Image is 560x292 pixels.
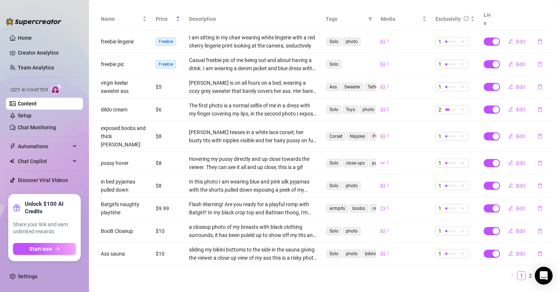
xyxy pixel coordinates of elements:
span: armpits [327,204,348,212]
img: logo-BBDzfeDw.svg [6,18,62,25]
button: Edit [502,157,531,169]
span: picture [381,107,385,112]
span: Pussy [370,132,388,140]
button: delete [531,180,549,192]
span: edit [508,39,513,44]
span: picture [381,134,385,139]
span: Nipples [347,132,368,140]
span: Toys [343,106,358,114]
span: 1 [438,182,441,190]
span: Solo [327,38,341,46]
td: virgin keelar sweater ass [96,76,151,98]
span: 1 [387,83,389,90]
span: nipple play [370,204,397,212]
td: freebie lingerie [96,30,151,53]
span: 1 [438,38,441,46]
span: delete [537,251,543,256]
div: sliding my bikini bottoms to the side in the sauna giving the viewer a close up view of my ass th... [189,246,317,262]
span: Solo [327,227,341,235]
td: dildo cream [96,98,151,121]
span: picture [381,39,385,44]
button: delete [531,104,549,116]
td: $6 [151,98,185,121]
th: Description [185,8,321,30]
span: Start now [29,246,52,252]
th: Live [479,8,498,30]
span: edit [508,160,513,165]
li: Previous Page [508,271,517,280]
span: Ass [327,83,340,91]
span: left [510,273,515,278]
th: Tags [321,8,376,30]
span: delete [537,39,543,44]
span: edit [508,228,513,233]
span: Solo [327,250,341,258]
span: 1 [438,60,441,68]
td: BooB Closeup [96,220,151,243]
span: Edit [516,205,526,211]
button: Edit [502,180,531,192]
span: 1 [387,38,389,45]
a: Creator Analytics [18,47,77,59]
span: photo [359,106,377,114]
button: delete [531,36,549,48]
a: Setup [18,113,32,119]
a: 2 [526,272,534,280]
span: Edit [516,228,526,234]
span: boobs [349,204,368,212]
button: left [508,271,517,280]
span: 2 [438,106,441,114]
div: Flash Warning! Are you ready for a playful romp with Batgirl? In my black crop top and Batman tho... [189,200,317,217]
button: delete [531,130,549,142]
span: edit [508,84,513,89]
span: photo [343,250,361,258]
span: Edit [516,107,526,113]
td: exposed boobs and thick [PERSON_NAME] [96,121,151,152]
button: Edit [502,225,531,237]
li: 1 [517,271,526,280]
a: Chat Monitoring [18,124,56,130]
span: 1 [387,159,389,166]
span: delete [537,206,543,211]
span: Edit [516,160,526,166]
span: delete [537,134,543,139]
span: Solo [327,106,341,114]
span: 2 [387,106,389,113]
td: in bed pyjamas pulled down [96,175,151,197]
span: 1 [438,159,441,167]
span: 1 [387,205,389,212]
span: picture [381,229,385,233]
button: Edit [502,130,531,142]
span: arrow-right [55,246,60,252]
span: Edit [516,251,526,257]
span: Chat Copilot [18,155,70,167]
button: Start nowarrow-right [13,243,76,255]
div: Hovering my pussy directly and up close towards the viewer. They can see it all and up close, thi... [189,155,317,171]
div: [PERSON_NAME] teases in a white lace corset, her busty tits with nipples visible and her hairy pu... [189,128,317,145]
div: Casual freebie pic of me being out and about having a drink. I am wearing a denim jacket and blue... [189,56,317,72]
button: delete [531,157,549,169]
span: Edit [516,183,526,189]
a: Home [18,35,32,41]
span: 1 [438,83,441,91]
span: edit [508,61,513,66]
td: Ass sauna [96,243,151,265]
button: delete [531,225,549,237]
span: Solo [327,182,341,190]
span: delete [537,160,543,166]
img: Chat Copilot [10,159,14,164]
span: picture [381,252,385,256]
span: Edit [516,84,526,90]
div: Exclusivity [435,15,461,23]
span: Tags [326,15,365,23]
span: Freebie [156,60,176,68]
th: Media [376,8,431,30]
span: edit [508,107,513,112]
span: photo [343,182,361,190]
span: edit [508,133,513,139]
span: delete [537,228,543,234]
button: delete [531,248,549,260]
div: a closeup photo of my breasts with black clothing surrounds, it has been puleld up to show off my... [189,223,317,239]
span: gif [381,161,385,165]
span: Izzy AI Chatter [10,87,48,94]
